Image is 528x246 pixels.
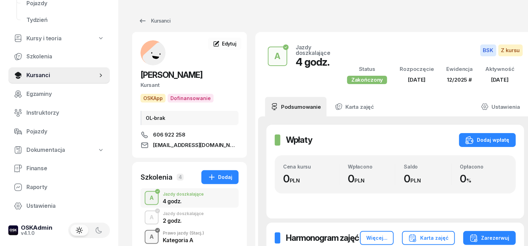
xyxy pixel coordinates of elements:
a: Ustawienia [475,97,525,116]
span: BSK [480,44,496,56]
div: OL-brak [141,111,239,125]
div: Dodaj [208,173,232,181]
button: BSKZ kursu [480,44,523,56]
div: Saldo [404,164,451,170]
a: Pojazdy [8,123,110,140]
button: AJazdy doszkalające2 godz. [141,208,239,227]
a: Tydzień [21,12,110,28]
button: Zarezerwuj [463,231,516,245]
button: Dodaj wpłatę [459,133,516,147]
div: 2 godz. [163,218,204,223]
span: Raporty [26,183,104,192]
span: Dofinansowanie [168,94,214,102]
div: Aktywność [485,65,514,74]
div: Więcej... [366,234,387,242]
small: PLN [410,177,421,184]
div: 0 [460,172,507,185]
div: Szkolenia [141,172,173,182]
div: A [147,192,157,204]
span: 4 [177,174,184,181]
a: 606 922 258 [141,131,239,139]
span: (Stacj.) [190,231,204,235]
span: Instruktorzy [26,108,104,117]
button: AJazdy doszkalające4 godz. [141,188,239,208]
span: Finanse [26,164,104,173]
a: Finanse [8,160,110,177]
button: A [268,47,287,66]
div: Jazdy doszkalające [296,44,330,56]
div: Wpłacono [348,164,395,170]
div: A [147,231,157,243]
div: 0 [283,172,339,185]
span: [EMAIL_ADDRESS][DOMAIN_NAME] [153,141,239,149]
span: Egzaminy [26,90,104,99]
a: Podsumowanie [265,97,327,116]
div: Status [347,65,387,74]
a: Ustawienia [8,198,110,214]
a: Egzaminy [8,86,110,102]
div: 4 godz. [163,198,204,204]
button: Więcej... [360,231,394,245]
button: A [145,211,159,224]
div: Jazdy doszkalające [163,212,204,216]
span: Kursanci [26,71,97,80]
a: Instruktorzy [8,105,110,121]
a: Raporty [8,179,110,196]
span: Tydzień [26,16,104,25]
div: Kategoria A [163,237,204,243]
div: Zarezerwuj [470,234,510,242]
small: PLN [354,177,365,184]
div: OSKAdmin [21,225,53,231]
div: Rozpoczęcie [400,65,434,74]
span: Kursy i teoria [26,34,62,43]
button: Dodaj [201,170,239,184]
a: [EMAIL_ADDRESS][DOMAIN_NAME] [141,141,239,149]
div: Dodaj wpłatę [465,136,510,144]
div: Prawo jazdy [163,231,204,235]
span: Z kursu [498,44,523,56]
span: [DATE] [408,76,426,83]
div: [DATE] [485,75,514,84]
div: Kursanci [138,17,170,25]
div: Karta zajęć [408,234,449,242]
span: Pojazdy [26,127,104,136]
div: v4.1.0 [21,231,53,236]
div: 0 [404,172,451,185]
a: Szkolenia [8,48,110,65]
small: % [466,177,471,184]
button: A [145,191,159,205]
a: Karta zajęć [329,97,379,116]
small: PLN [290,177,300,184]
div: 0 [348,172,395,185]
span: 606 922 258 [153,131,185,139]
span: Ustawienia [26,202,104,211]
a: Kursanci [132,14,177,28]
span: [PERSON_NAME] [141,70,202,80]
div: Kursant [141,81,239,90]
div: 4 godz. [296,56,330,68]
img: logo-xs-dark@2x.png [8,225,18,235]
span: Szkolenia [26,52,104,61]
div: Cena kursu [283,164,339,170]
a: Edytuj [208,38,241,50]
div: A [147,212,157,223]
div: Jazdy doszkalające [163,192,204,196]
span: Dokumentacja [26,146,65,155]
div: A [272,49,283,63]
a: Kursy i teoria [8,31,110,47]
div: Zakończony [347,76,387,84]
h2: Wpłaty [286,134,312,146]
h2: Harmonogram zajęć [286,232,359,244]
div: Ewidencja [447,65,473,74]
div: Opłacono [460,164,507,170]
a: Dokumentacja [8,142,110,158]
span: 12/2025 # [447,76,472,83]
button: Karta zajęć [402,231,455,245]
button: A [145,230,159,244]
a: Kursanci [8,67,110,84]
span: OSKApp [141,94,166,102]
button: OSKAppDofinansowanie [141,94,214,102]
span: Edytuj [222,41,237,47]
